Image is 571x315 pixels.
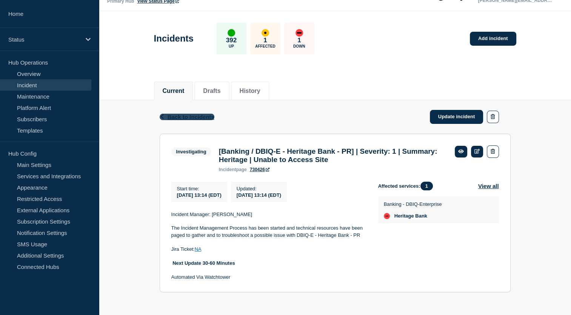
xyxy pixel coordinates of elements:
p: Down [293,44,305,48]
p: Banking - DBIQ-Enterprise [384,201,442,207]
span: Affected services: [378,182,437,190]
a: 730426 [250,167,269,172]
div: affected [262,29,269,37]
button: Drafts [203,88,220,94]
span: [DATE] 13:14 (EDT) [177,192,222,198]
button: Current [163,88,185,94]
div: up [228,29,235,37]
button: View all [478,182,499,190]
p: Automated Via Watchtower [171,274,366,281]
a: Update incident [430,110,483,124]
p: Up [229,44,234,48]
p: page [219,167,247,172]
h3: [Banking / DBIQ-E - Heritage Bank - PR] | Severity: 1 | Summary: Heritage | Unable to Access Site [219,147,447,164]
a: NA [195,246,201,252]
strong: Next Update 30-60 Minutes [172,260,235,266]
p: Status [8,36,81,43]
button: Back to Incidents [160,114,214,120]
h1: Incidents [154,33,194,44]
p: 1 [263,37,267,44]
span: Back to Incidents [168,114,214,120]
span: Investigating [171,147,211,156]
p: 1 [297,37,301,44]
p: Start time : [177,186,222,191]
p: The Incident Management Process has been started and technical resources have been paged to gathe... [171,225,366,239]
div: [DATE] 13:14 (EDT) [237,191,281,198]
div: down [384,213,390,219]
p: Updated : [237,186,281,191]
p: Affected [255,44,275,48]
span: Heritage Bank [394,213,427,219]
button: History [240,88,260,94]
a: Add incident [470,32,516,46]
p: Incident Manager: [PERSON_NAME] [171,211,366,218]
span: incident [219,167,236,172]
p: Jira Ticket: [171,246,366,253]
p: 392 [226,37,237,44]
span: 1 [420,182,433,190]
div: down [296,29,303,37]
